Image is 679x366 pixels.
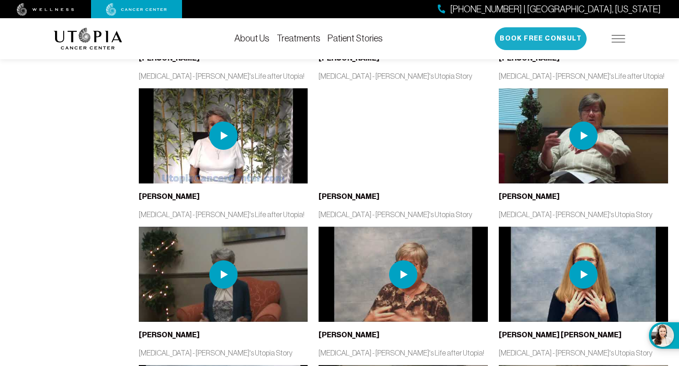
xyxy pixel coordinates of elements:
img: play icon [209,122,238,150]
a: About Us [234,33,269,43]
b: [PERSON_NAME] [139,330,200,339]
img: thumbnail [499,88,668,183]
img: play icon [569,122,598,150]
p: [MEDICAL_DATA] - [PERSON_NAME]'s Utopia Story [319,209,488,219]
b: [PERSON_NAME] [319,330,380,339]
img: play icon [209,260,238,289]
b: [PERSON_NAME] [139,54,200,62]
b: [PERSON_NAME] [319,54,380,62]
img: logo [54,28,122,50]
img: play icon [389,260,417,289]
b: [PERSON_NAME] [499,54,560,62]
b: [PERSON_NAME] [139,192,200,201]
a: Treatments [277,33,320,43]
p: [MEDICAL_DATA] - [PERSON_NAME]'s Life after Utopia! [139,71,308,81]
a: [PHONE_NUMBER] | [GEOGRAPHIC_DATA], [US_STATE] [438,3,661,16]
img: thumbnail [319,227,488,322]
iframe: YouTube video player [319,88,488,183]
a: Patient Stories [328,33,383,43]
p: [MEDICAL_DATA] - [PERSON_NAME]'s Life after Utopia! [139,209,308,219]
p: [MEDICAL_DATA] - [PERSON_NAME]'s Life after Utopia! [499,71,668,81]
img: thumbnail [499,227,668,322]
img: thumbnail [139,88,308,183]
img: thumbnail [139,227,308,322]
img: wellness [17,3,74,16]
span: [PHONE_NUMBER] | [GEOGRAPHIC_DATA], [US_STATE] [450,3,661,16]
p: [MEDICAL_DATA] - [PERSON_NAME]'s Utopia Story [319,71,488,81]
img: cancer center [106,3,167,16]
img: icon-hamburger [612,35,625,42]
img: play icon [569,260,598,289]
b: [PERSON_NAME] [319,192,380,201]
p: [MEDICAL_DATA] - [PERSON_NAME]'s Utopia Story [139,348,308,358]
p: [MEDICAL_DATA] - [PERSON_NAME]'s Utopia Story [499,348,668,358]
button: Book Free Consult [495,27,587,50]
p: [MEDICAL_DATA] - [PERSON_NAME]'s Utopia Story [499,209,668,219]
b: [PERSON_NAME] [499,192,560,201]
b: [PERSON_NAME] [PERSON_NAME] [499,330,622,339]
p: [MEDICAL_DATA] - [PERSON_NAME]'s Life after Utopia! [319,348,488,358]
